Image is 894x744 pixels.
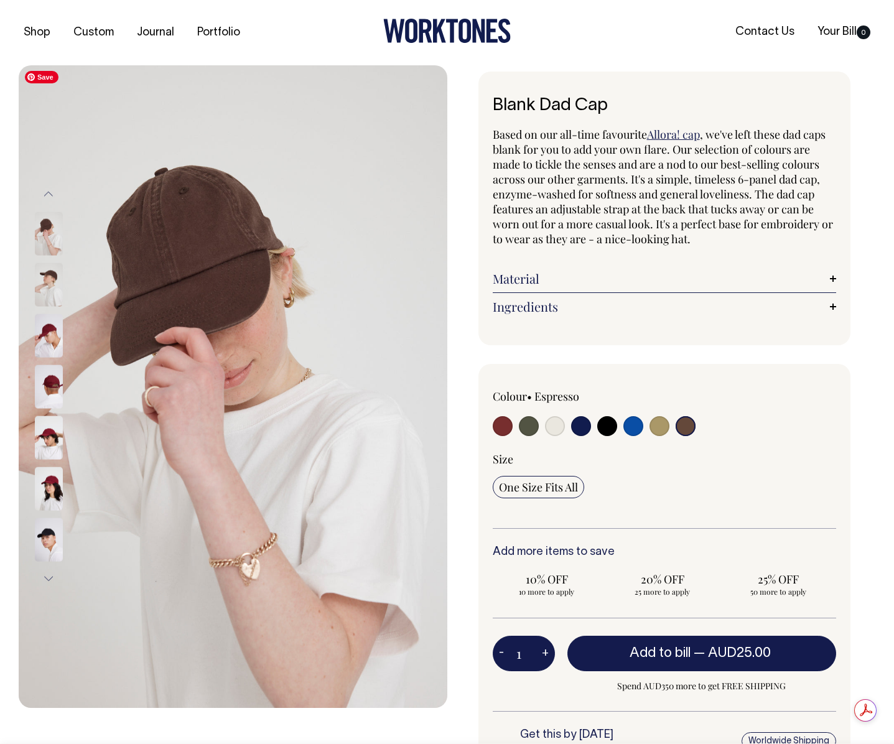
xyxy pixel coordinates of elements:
[567,636,837,671] button: Add to bill —AUD25.00
[493,389,630,404] div: Colour
[493,127,833,246] span: , we've left these dad caps blank for you to add your own flare. Our selection of colours are mad...
[857,26,870,39] span: 0
[708,647,771,659] span: AUD25.00
[730,587,826,597] span: 50 more to apply
[192,22,245,43] a: Portfolio
[39,565,58,593] button: Next
[493,127,647,142] span: Based on our all-time favourite
[493,568,601,600] input: 10% OFF 10 more to apply
[730,22,799,42] a: Contact Us
[493,271,837,286] a: Material
[608,568,717,600] input: 20% OFF 25 more to apply
[35,518,63,561] img: black
[813,22,875,42] a: Your Bill0
[493,641,510,666] button: -
[493,452,837,467] div: Size
[493,546,837,559] h6: Add more items to save
[35,467,63,510] img: burgundy
[615,587,710,597] span: 25 more to apply
[499,572,595,587] span: 10% OFF
[35,263,63,306] img: espresso
[536,641,555,666] button: +
[68,22,119,43] a: Custom
[19,22,55,43] a: Shop
[35,314,63,357] img: burgundy
[615,572,710,587] span: 20% OFF
[39,180,58,208] button: Previous
[567,679,837,694] span: Spend AUD350 more to get FREE SHIPPING
[35,365,63,408] img: burgundy
[694,647,774,659] span: —
[25,71,58,83] span: Save
[724,568,832,600] input: 25% OFF 50 more to apply
[35,416,63,459] img: burgundy
[647,127,700,142] a: Allora! cap
[35,212,63,255] img: espresso
[19,65,447,708] img: espresso
[499,480,578,495] span: One Size Fits All
[493,299,837,314] a: Ingredients
[630,647,691,659] span: Add to bill
[499,587,595,597] span: 10 more to apply
[132,22,179,43] a: Journal
[493,476,584,498] input: One Size Fits All
[534,389,579,404] label: Espresso
[730,572,826,587] span: 25% OFF
[527,389,532,404] span: •
[493,96,837,116] h1: Blank Dad Cap
[520,729,680,742] h6: Get this by [DATE]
